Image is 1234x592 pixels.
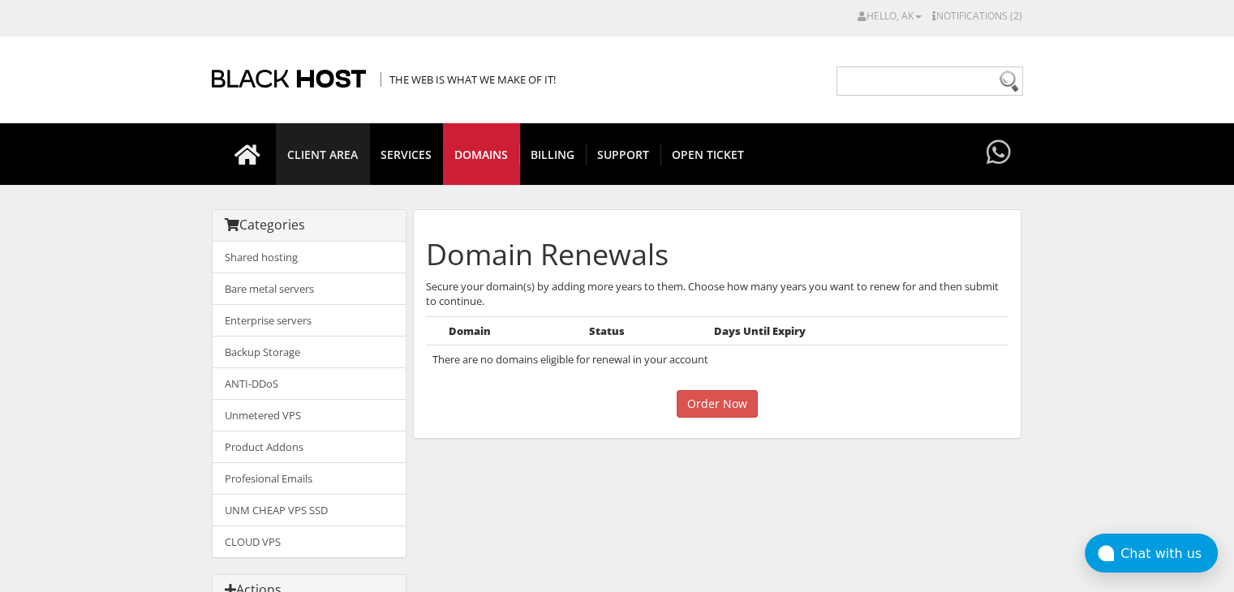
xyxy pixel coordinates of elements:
[519,123,587,185] a: Billing
[276,144,369,165] span: CLIENT AREA
[213,336,406,368] a: Backup Storage
[225,218,393,233] h3: Categories
[707,316,975,345] th: Days Until Expiry
[213,494,406,526] a: UNM CHEAP VPS SSD
[213,242,406,273] a: Shared hosting
[213,462,406,495] a: Profesional Emails
[982,123,1015,183] a: Have questions?
[1120,546,1218,561] div: Chat with us
[660,144,755,165] span: Open Ticket
[213,272,406,305] a: Bare metal servers
[213,304,406,337] a: Enterprise servers
[426,279,1008,308] p: Secure your domain(s) by adding more years to them. Choose how many years you want to renew for a...
[276,123,370,185] a: CLIENT AREA
[583,316,707,345] th: Status
[213,431,406,463] a: Product Addons
[858,9,922,23] a: Hello, AK
[660,123,755,185] a: Open Ticket
[443,144,520,165] span: Domains
[443,123,520,185] a: Domains
[1085,534,1218,573] button: Chat with us
[677,390,758,418] input: Order Now
[213,367,406,400] a: ANTI-DDoS
[426,345,1008,374] td: There are no domains eligible for renewal in your account
[381,72,556,87] span: The Web is what we make of it!
[519,144,587,165] span: Billing
[932,9,1022,23] a: Notifications (2)
[426,238,1008,271] h1: Domain Renewals
[369,144,444,165] span: SERVICES
[586,123,661,185] a: Support
[836,66,1023,96] input: Need help?
[586,144,661,165] span: Support
[369,123,444,185] a: SERVICES
[213,526,406,557] a: CLOUD VPS
[213,399,406,431] a: Unmetered VPS
[218,123,277,185] a: Go to homepage
[442,316,583,345] th: Domain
